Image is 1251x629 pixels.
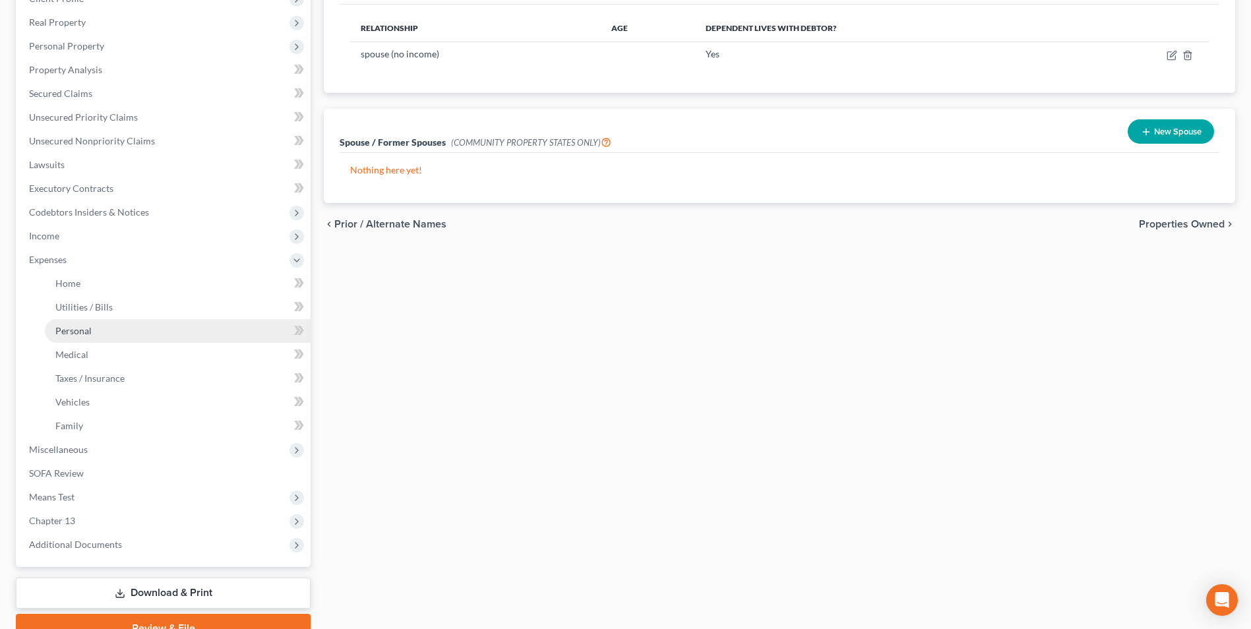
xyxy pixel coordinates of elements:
span: (COMMUNITY PROPERTY STATES ONLY) [451,137,611,148]
span: Expenses [29,254,67,265]
span: Personal [55,325,92,336]
span: Additional Documents [29,539,122,550]
a: Home [45,272,311,295]
span: Property Analysis [29,64,102,75]
th: Relationship [350,15,600,42]
i: chevron_left [324,219,334,229]
span: Codebtors Insiders & Notices [29,206,149,218]
a: Unsecured Priority Claims [18,105,311,129]
span: Chapter 13 [29,515,75,526]
button: Properties Owned chevron_right [1139,219,1235,229]
span: Family [55,420,83,431]
span: Unsecured Nonpriority Claims [29,135,155,146]
span: Income [29,230,59,241]
span: Personal Property [29,40,104,51]
a: Family [45,414,311,438]
span: Medical [55,349,88,360]
th: Age [601,15,695,42]
button: chevron_left Prior / Alternate Names [324,219,446,229]
a: Download & Print [16,578,311,609]
th: Dependent lives with debtor? [695,15,1076,42]
a: Taxes / Insurance [45,367,311,390]
span: Real Property [29,16,86,28]
span: Taxes / Insurance [55,373,125,384]
i: chevron_right [1225,219,1235,229]
span: Prior / Alternate Names [334,219,446,229]
td: Yes [695,42,1076,67]
a: Utilities / Bills [45,295,311,319]
span: SOFA Review [29,467,84,479]
span: Home [55,278,80,289]
td: spouse (no income) [350,42,600,67]
a: Lawsuits [18,153,311,177]
a: Medical [45,343,311,367]
span: Utilities / Bills [55,301,113,313]
a: SOFA Review [18,462,311,485]
span: Unsecured Priority Claims [29,111,138,123]
a: Secured Claims [18,82,311,105]
a: Executory Contracts [18,177,311,200]
a: Personal [45,319,311,343]
span: Executory Contracts [29,183,113,194]
a: Property Analysis [18,58,311,82]
p: Nothing here yet! [350,164,1209,177]
span: Miscellaneous [29,444,88,455]
a: Unsecured Nonpriority Claims [18,129,311,153]
span: Secured Claims [29,88,92,99]
span: Means Test [29,491,75,502]
a: Vehicles [45,390,311,414]
span: Spouse / Former Spouses [340,136,446,148]
span: Lawsuits [29,159,65,170]
span: Vehicles [55,396,90,407]
span: Properties Owned [1139,219,1225,229]
div: Open Intercom Messenger [1206,584,1238,616]
button: New Spouse [1128,119,1214,144]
